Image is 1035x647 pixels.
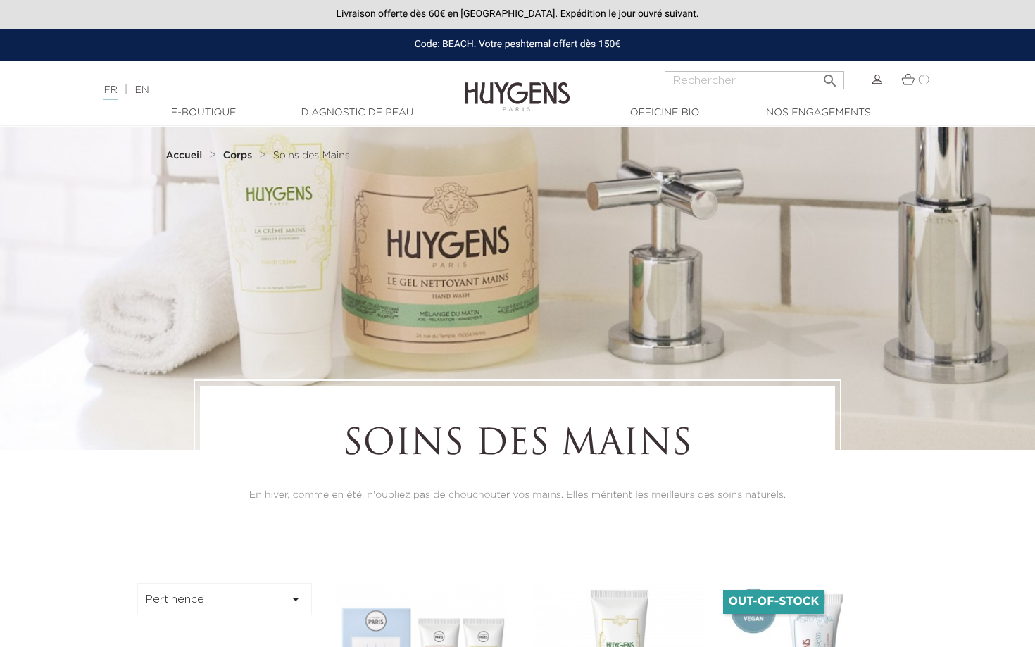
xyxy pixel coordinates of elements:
[239,488,796,503] p: En hiver, comme en été, n'oubliez pas de chouchouter vos mains. Elles méritent les meilleurs des ...
[133,106,274,120] a: E-Boutique
[223,151,253,161] strong: Corps
[465,59,570,113] img: Huygens
[594,106,735,120] a: Officine Bio
[273,150,350,161] a: Soins des Mains
[134,85,149,95] a: EN
[239,425,796,467] h1: Soins des Mains
[723,590,824,614] li: Out-of-Stock
[103,85,117,100] a: FR
[665,71,844,89] input: Rechercher
[822,68,839,85] i: 
[287,591,304,608] i: 
[901,74,930,85] a: (1)
[223,150,256,161] a: Corps
[96,82,420,99] div: |
[287,106,427,120] a: Diagnostic de peau
[273,151,350,161] span: Soins des Mains
[166,151,203,161] strong: Accueil
[748,106,889,120] a: Nos engagements
[918,75,930,84] span: (1)
[817,67,843,86] button: 
[166,150,206,161] a: Accueil
[137,583,312,615] button: Pertinence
